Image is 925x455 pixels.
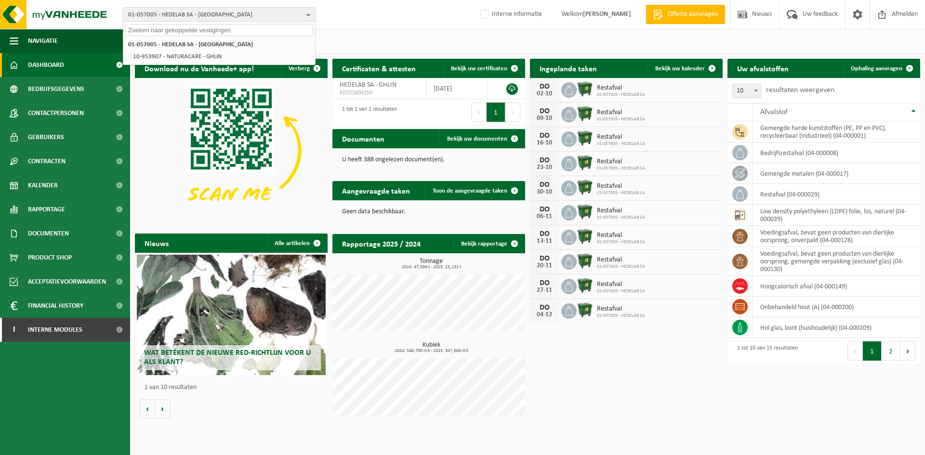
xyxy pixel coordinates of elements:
div: DO [535,255,554,262]
p: 1 van 10 resultaten [145,384,323,391]
span: Wat betekent de nieuwe RED-richtlijn voor u als klant? [144,349,311,366]
td: onbehandeld hout (A) (04-000200) [753,297,920,317]
span: Restafval [597,109,645,117]
img: WB-1100-HPE-GN-01 [577,155,593,171]
span: Restafval [597,158,645,166]
img: WB-1100-HPE-GN-01 [577,302,593,318]
span: Kalender [28,173,58,197]
h3: Kubiek [337,342,525,353]
img: WB-1100-HPE-GN-01 [577,130,593,146]
h2: Rapportage 2025 / 2024 [332,234,430,253]
div: 02-10 [535,91,554,97]
span: Restafval [597,207,645,215]
div: 30-10 [535,189,554,195]
div: DO [535,304,554,312]
a: Toon de aangevraagde taken [425,181,524,200]
button: Verberg [281,59,327,78]
img: WB-1100-HPE-GN-01 [577,81,593,97]
span: Documenten [28,221,69,246]
span: Rapportage [28,197,65,221]
td: [DATE] [426,78,488,99]
strong: 01-057005 - HEDELAB SA - [GEOGRAPHIC_DATA] [128,41,253,48]
button: Volgende [155,399,170,418]
a: Ophaling aanvragen [843,59,919,78]
img: WB-1100-HPE-GN-01 [577,277,593,294]
span: 01-057005 - HEDELAB SA [597,215,645,221]
button: 1 [487,103,505,122]
button: 01-057005 - HEDELAB SA - [GEOGRAPHIC_DATA] [123,7,316,22]
h2: Documenten [332,129,394,148]
img: Download de VHEPlus App [135,78,328,222]
h2: Certificaten & attesten [332,59,425,78]
span: 01-057005 - HEDELAB SA - [GEOGRAPHIC_DATA] [128,8,303,22]
a: Alle artikelen [267,234,327,253]
h2: Nieuws [135,234,178,252]
input: Zoeken naar gekoppelde vestigingen [125,24,313,36]
span: 2024: 546,700 m3 - 2025: 347,600 m3 [337,349,525,353]
span: Bedrijfsgegevens [28,77,84,101]
h2: Ingeplande taken [530,59,607,78]
span: Financial History [28,294,83,318]
td: gemengde harde kunststoffen (PE, PP en PVC), recycleerbaar (industrieel) (04-000001) [753,121,920,143]
div: 23-10 [535,164,554,171]
a: Bekijk uw documenten [439,129,524,148]
button: Next [505,103,520,122]
label: Interne informatie [478,7,542,22]
div: 16-10 [535,140,554,146]
li: 10-953907 - NATURACARE - GHLIN [130,51,313,63]
span: Bekijk uw documenten [447,136,507,142]
td: hoogcalorisch afval (04-000149) [753,276,920,297]
span: 01-057005 - HEDELAB SA [597,190,645,196]
span: 10 [732,84,761,98]
span: Navigatie [28,29,58,53]
a: Bekijk rapportage [453,234,524,253]
button: Vorige [140,399,155,418]
span: Contracten [28,149,66,173]
td: voedingsafval, bevat geen producten van dierlijke oorsprong, onverpakt (04-000128) [753,226,920,247]
td: hol glas, bont (huishoudelijk) (04-000209) [753,317,920,338]
div: 06-11 [535,213,554,220]
span: Restafval [597,256,645,264]
td: bedrijfsrestafval (04-000008) [753,143,920,163]
span: Acceptatievoorwaarden [28,270,106,294]
div: 1 tot 1 van 1 resultaten [337,102,397,123]
h2: Aangevraagde taken [332,181,420,200]
div: DO [535,230,554,238]
div: 09-10 [535,115,554,122]
a: Bekijk uw certificaten [443,59,524,78]
strong: [PERSON_NAME] [583,11,631,18]
span: Restafval [597,281,645,288]
h2: Download nu de Vanheede+ app! [135,59,264,78]
div: 27-11 [535,287,554,294]
span: HEDELAB SA - GHLIN [340,81,396,89]
img: WB-1100-HPE-GN-01 [577,253,593,269]
div: 20-11 [535,262,554,269]
span: Restafval [597,232,645,239]
span: 10 [733,84,761,98]
td: low density polyethyleen (LDPE) folie, los, naturel (04-000039) [753,205,920,226]
span: Restafval [597,182,645,190]
div: DO [535,206,554,213]
span: 01-057005 - HEDELAB SA [597,239,645,245]
span: I [10,318,18,342]
a: Bekijk uw kalender [647,59,722,78]
p: U heeft 388 ongelezen document(en). [342,156,515,163]
button: 1 [863,341,882,361]
span: 01-057005 - HEDELAB SA [597,92,645,98]
span: 01-057005 - HEDELAB SA [597,313,645,319]
span: Toon de aangevraagde taken [433,188,507,194]
div: DO [535,279,554,287]
button: Previous [471,103,487,122]
button: Previous [847,341,863,361]
span: 01-057005 - HEDELAB SA [597,166,645,171]
span: Restafval [597,305,645,313]
div: DO [535,107,554,115]
div: DO [535,156,554,164]
div: DO [535,132,554,140]
img: WB-1100-HPE-GN-01 [577,105,593,122]
div: 13-11 [535,238,554,245]
button: Next [900,341,915,361]
span: Gebruikers [28,125,64,149]
span: Offerte aanvragen [665,10,720,19]
td: restafval (04-000029) [753,184,920,205]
